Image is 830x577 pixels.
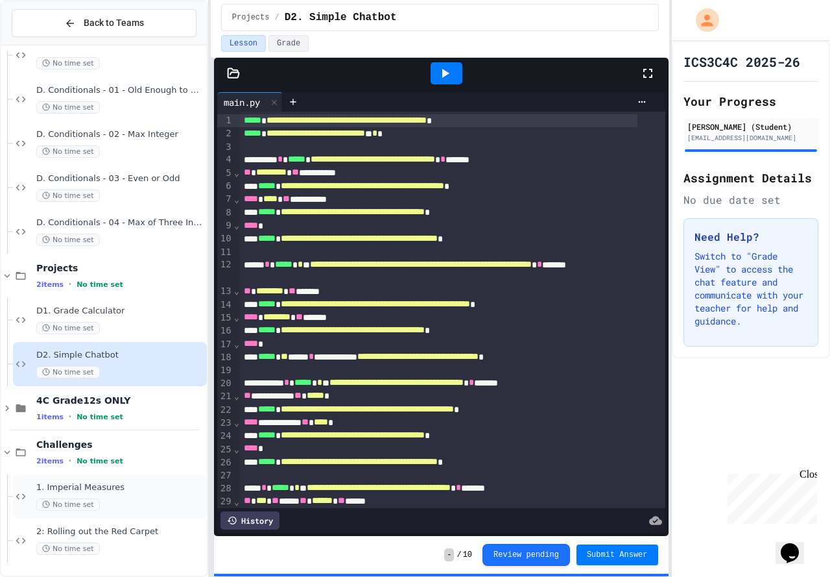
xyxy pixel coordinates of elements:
[274,12,279,23] span: /
[217,180,233,193] div: 6
[69,456,71,466] span: •
[233,497,240,507] span: Fold line
[36,543,100,555] span: No time set
[217,193,233,206] div: 7
[682,5,722,35] div: My Account
[687,133,814,143] div: [EMAIL_ADDRESS][DOMAIN_NAME]
[77,413,123,421] span: No time set
[77,457,123,465] span: No time set
[217,364,233,377] div: 19
[36,234,100,246] span: No time set
[36,129,204,140] span: D. Conditionals - 02 - Max Integer
[36,366,100,378] span: No time set
[456,550,461,560] span: /
[217,299,233,312] div: 14
[217,285,233,298] div: 13
[217,417,233,430] div: 23
[5,5,89,82] div: Chat with us now!Close
[233,391,240,401] span: Fold line
[36,173,204,184] span: D. Conditionals - 03 - Even or Odd
[576,545,658,565] button: Submit Answer
[217,219,233,232] div: 9
[444,548,454,561] span: -
[233,444,240,454] span: Fold line
[84,16,144,30] span: Back to Teams
[12,9,196,37] button: Back to Teams
[233,220,240,230] span: Fold line
[683,92,818,110] h2: Your Progress
[233,312,240,323] span: Fold line
[232,12,270,23] span: Projects
[217,443,233,456] div: 25
[217,456,233,469] div: 26
[36,262,204,274] span: Projects
[221,35,266,52] button: Lesson
[220,511,279,530] div: History
[683,53,800,71] h1: ICS3C4C 2025-26
[36,439,204,450] span: Challenges
[36,280,64,289] span: 2 items
[36,526,204,537] span: 2: Rolling out the Red Carpet
[77,280,123,289] span: No time set
[482,544,570,566] button: Review pending
[217,153,233,166] div: 4
[694,250,807,328] p: Switch to "Grade View" to access the chat feature and communicate with your teacher for help and ...
[233,194,240,204] span: Fold line
[69,279,71,289] span: •
[69,411,71,422] span: •
[36,350,204,361] span: D2. Simple Chatbot
[36,145,100,158] span: No time set
[694,229,807,245] h3: Need Help?
[36,306,204,317] span: D1. Grade Calculator
[217,114,233,127] div: 1
[217,338,233,351] div: 17
[233,417,240,428] span: Fold line
[36,395,204,406] span: 4C Grade12s ONLY
[683,169,818,187] h2: Assignment Details
[217,206,233,219] div: 8
[217,127,233,140] div: 2
[233,339,240,349] span: Fold line
[687,121,814,132] div: [PERSON_NAME] (Student)
[217,482,233,495] div: 28
[217,351,233,364] div: 18
[683,192,818,208] div: No due date set
[217,390,233,403] div: 21
[217,246,233,259] div: 11
[285,10,397,25] span: D2. Simple Chatbot
[217,141,233,154] div: 3
[217,325,233,338] div: 16
[217,312,233,325] div: 15
[217,377,233,390] div: 20
[463,550,472,560] span: 10
[217,167,233,180] div: 5
[36,217,204,228] span: D. Conditionals - 04 - Max of Three Integers
[217,232,233,245] div: 10
[776,525,817,564] iframe: chat widget
[217,258,233,285] div: 12
[36,498,100,511] span: No time set
[217,469,233,482] div: 27
[36,85,204,96] span: D. Conditionals - 01 - Old Enough to Drive?
[722,469,817,524] iframe: chat widget
[36,101,100,114] span: No time set
[217,92,283,112] div: main.py
[217,404,233,417] div: 22
[36,190,100,202] span: No time set
[233,167,240,178] span: Fold line
[36,322,100,334] span: No time set
[36,57,100,69] span: No time set
[217,495,233,508] div: 29
[217,95,267,109] div: main.py
[36,413,64,421] span: 1 items
[268,35,309,52] button: Grade
[587,550,648,560] span: Submit Answer
[36,482,204,493] span: 1. Imperial Measures
[36,457,64,465] span: 2 items
[233,286,240,296] span: Fold line
[217,430,233,443] div: 24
